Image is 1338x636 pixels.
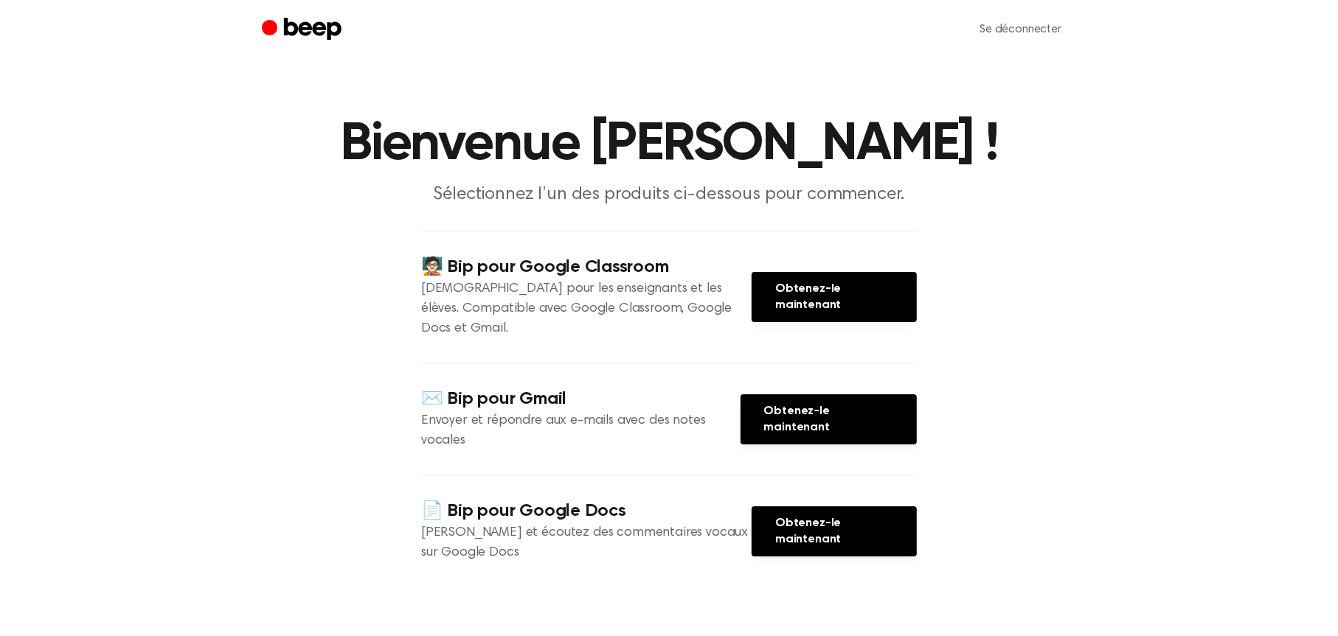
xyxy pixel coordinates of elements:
[741,394,917,444] a: Obtenez-le maintenant
[262,15,345,44] a: Bip
[752,506,917,556] a: Obtenez-le maintenant
[421,282,732,335] font: [DEMOGRAPHIC_DATA] pour les enseignants et les élèves. Compatible avec Google Classroom, Google D...
[421,502,626,520] font: 📄 Bip pour Google Docs
[752,272,917,322] a: Obtenez-le maintenant
[421,258,669,276] font: 🧑🏻‍🏫 Bip pour Google Classroom
[421,414,706,447] font: Envoyer et répondre aux e-mails avec des notes vocales
[340,118,998,171] font: Bienvenue [PERSON_NAME] !
[775,517,841,545] font: Obtenez-le maintenant
[434,186,905,203] font: Sélectionnez l’un des produits ci-dessous pour commencer.
[980,24,1061,35] font: Se déconnecter
[421,526,748,559] font: [PERSON_NAME] et écoutez des commentaires vocaux sur Google Docs
[965,12,1076,47] a: Se déconnecter
[421,390,566,408] font: ✉️ Bip pour Gmail
[775,283,841,311] font: Obtenez-le maintenant
[764,405,830,433] font: Obtenez-le maintenant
